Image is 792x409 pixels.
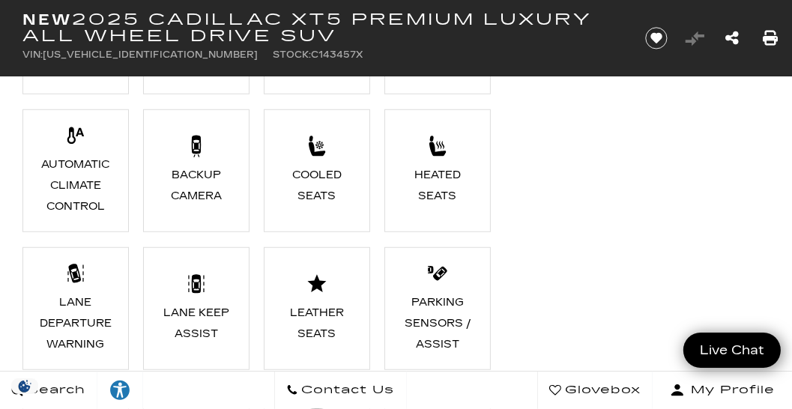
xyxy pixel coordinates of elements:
[311,49,363,60] span: C143457X
[653,372,792,409] button: Open user profile menu
[22,49,43,60] span: VIN:
[158,303,234,345] div: Lane keep assist
[561,380,641,401] span: Glovebox
[683,27,706,49] button: Vehicle Added To Compare List
[399,292,475,355] div: Parking Sensors / Assist
[683,333,781,368] a: Live Chat
[97,372,143,409] a: Explore your accessibility options
[7,378,42,394] img: Opt-Out Icon
[22,10,72,28] strong: New
[22,11,623,44] h1: 2025 Cadillac XT5 Premium Luxury All Wheel Drive SUV
[37,292,113,355] div: Lane Departure Warning
[399,165,475,207] div: Heated Seats
[537,372,653,409] a: Glovebox
[7,378,42,394] section: Click to Open Cookie Consent Modal
[273,49,311,60] span: Stock:
[640,26,673,50] button: Save vehicle
[725,28,739,49] a: Share this New 2025 Cadillac XT5 Premium Luxury All Wheel Drive SUV
[158,165,234,207] div: Backup Camera
[43,49,258,60] span: [US_VEHICLE_IDENTIFICATION_NUMBER]
[279,165,354,207] div: Cooled Seats
[37,154,113,217] div: Automatic Climate Control
[692,342,772,359] span: Live Chat
[274,372,407,409] a: Contact Us
[97,379,142,402] div: Explore your accessibility options
[298,380,395,401] span: Contact Us
[23,380,85,401] span: Search
[763,28,778,49] a: Print this New 2025 Cadillac XT5 Premium Luxury All Wheel Drive SUV
[279,303,354,345] div: Leather Seats
[685,380,775,401] span: My Profile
